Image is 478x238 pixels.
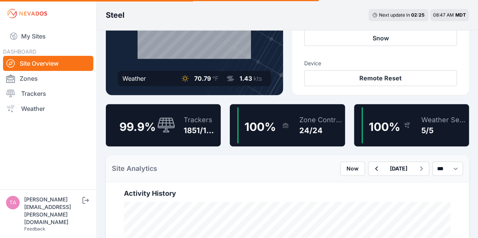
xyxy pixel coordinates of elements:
[119,120,156,134] span: 99.9 %
[184,125,218,136] div: 1851/1853
[254,75,262,82] span: kts
[184,115,218,125] div: Trackers
[304,70,457,86] button: Remote Reset
[433,12,454,18] span: 08:47 AM
[455,12,466,18] span: MDT
[124,188,451,199] h2: Activity History
[3,48,36,55] span: DASHBOARD
[299,125,342,136] div: 24/24
[369,120,400,134] span: 100 %
[411,12,425,18] div: 02 : 25
[244,120,276,134] span: 100 %
[106,104,221,146] a: 99.9%Trackers1851/1853
[230,104,345,146] a: 100%Zone Controllers24/24
[354,104,469,146] a: 100%Weather Sensors5/5
[304,30,457,46] button: Snow
[212,75,218,82] span: °F
[6,8,48,20] img: Nevados
[3,86,93,101] a: Trackers
[421,125,466,136] div: 5/5
[3,71,93,86] a: Zones
[3,101,93,116] a: Weather
[6,196,20,209] img: tayton.sullivan@solvenergy.com
[379,12,410,18] span: Next update in
[122,74,146,83] div: Weather
[24,196,81,226] div: [PERSON_NAME][EMAIL_ADDRESS][PERSON_NAME][DOMAIN_NAME]
[112,163,157,174] h2: Site Analytics
[299,115,342,125] div: Zone Controllers
[304,60,457,67] h3: Device
[3,27,93,45] a: My Sites
[106,10,124,20] h3: Steel
[384,162,413,175] button: [DATE]
[194,75,211,82] span: 70.79
[240,75,252,82] span: 1.43
[24,226,45,232] a: Feedback
[421,115,466,125] div: Weather Sensors
[106,5,124,25] nav: Breadcrumb
[340,161,365,176] button: Now
[3,56,93,71] a: Site Overview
